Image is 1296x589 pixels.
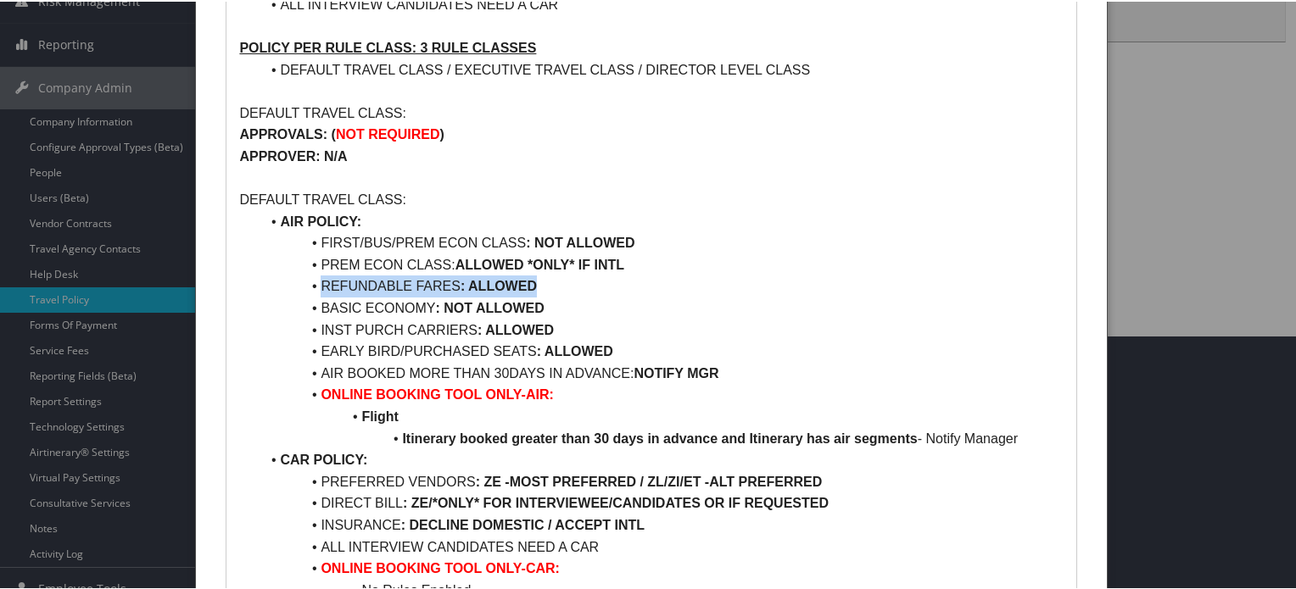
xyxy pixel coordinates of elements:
strong: : ZE -MOST PREFERRED / ZL/ZI/ET -ALT PREFERRED [476,473,823,487]
li: AIR BOOKED MORE THAN 30DAYS IN ADVANCE: [260,361,1063,383]
li: DEFAULT TRAVEL CLASS / EXECUTIVE TRAVEL CLASS / DIRECTOR LEVEL CLASS [260,58,1063,80]
strong: Itinerary booked greater than 30 days in advance and Itinerary has air segments [402,430,917,444]
strong: : ALLOWED [478,321,554,336]
strong: NOTIFY MGR [634,364,718,379]
li: REFUNDABLE FARES [260,274,1063,296]
li: DIRECT BILL [260,491,1063,513]
li: FIRST/BUS/PREM ECON CLASS [260,231,1063,253]
p: DEFAULT TRAVEL CLASS: [239,187,1063,209]
p: DEFAULT TRAVEL CLASS: [239,101,1063,123]
strong: ONLINE BOOKING TOOL ONLY-AIR: [321,386,553,400]
strong: CAR POLICY: [280,451,367,465]
strong: Flight [361,408,399,422]
li: INSURANCE [260,513,1063,535]
strong: : ALLOWED [537,342,613,357]
li: BASIC ECONOMY [260,296,1063,318]
strong: DECLINE DOMESTIC / ACCEPT INTL [409,516,645,531]
strong: ) [440,125,444,140]
strong: ALLOWED *ONLY* IF INTL [455,256,624,270]
li: EARLY BIRD/PURCHASED SEATS [260,339,1063,361]
strong: AIR POLICY: [280,213,361,227]
li: - Notify Manager [260,426,1063,448]
li: PREFERRED VENDORS [260,470,1063,492]
strong: NOT REQUIRED [336,125,440,140]
strong: : ZE/*ONLY* FOR INTERVIEWEE/CANDIDATES OR IF REQUESTED [403,494,829,508]
li: PREM ECON CLASS: [260,253,1063,275]
strong: : NOT ALLOWED [436,299,545,314]
strong: ( [332,125,336,140]
u: POLICY PER RULE CLASS: 3 RULE CLASSES [239,39,536,53]
strong: : [401,516,405,531]
strong: APPROVALS: [239,125,327,140]
strong: N/A [324,147,348,162]
li: ALL INTERVIEW CANDIDATES NEED A CAR [260,535,1063,557]
strong: ONLINE BOOKING TOOL ONLY-CAR: [321,559,560,574]
strong: APPROVER: [239,147,320,162]
li: INST PURCH CARRIERS [260,318,1063,340]
strong: : ALLOWED [461,277,537,292]
strong: : NOT ALLOWED [526,234,634,248]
